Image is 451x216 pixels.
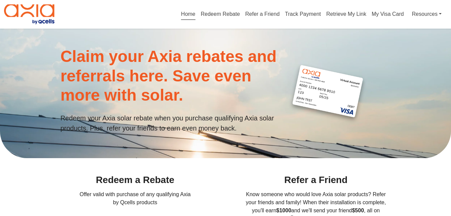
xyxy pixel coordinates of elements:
[326,11,366,20] a: Retrieve My Link
[80,190,191,207] p: Offer valid with purchase of any qualifying Axia by Qcells products
[285,11,321,20] a: Track Payment
[352,208,364,213] b: $500
[245,11,279,20] a: Refer a Friend
[286,61,369,126] img: axia-prepaid-card.png
[284,174,348,186] h3: Refer a Friend
[201,11,240,20] a: Redeem Rebate
[276,208,291,213] b: $1000
[60,47,278,105] h1: Claim your Axia rebates and referrals here. Save even more with solar.
[181,11,195,20] a: Home
[60,113,278,133] p: Redeem your Axia solar rebate when you purchase qualifying Axia solar products. Plus, refer your ...
[412,7,442,21] a: Resources
[372,7,404,21] a: My Visa Card
[4,4,54,24] img: Program logo
[96,174,174,186] h3: Redeem a Rebate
